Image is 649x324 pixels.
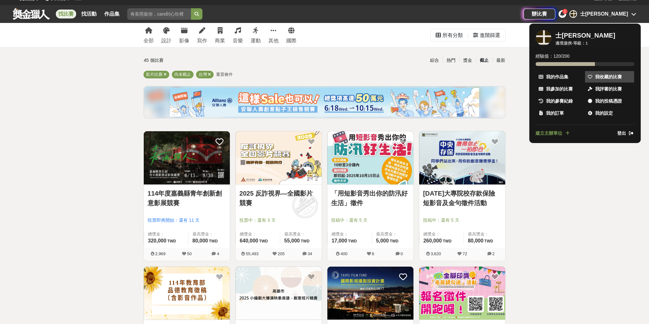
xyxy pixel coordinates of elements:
[536,130,571,137] a: 建立主辦單位
[595,74,622,80] span: 我收藏的比賽
[536,95,585,107] a: 我的參賽紀錄
[555,40,572,47] div: 邊境遊俠
[564,10,566,13] span: 1
[536,71,585,83] a: 我的作品集
[572,40,573,47] span: ·
[617,130,634,137] a: 登出
[546,74,568,80] span: 我的作品集
[546,86,573,92] span: 我參加的比賽
[536,30,551,46] div: 士
[585,83,634,95] a: 我評審的比賽
[595,98,622,104] span: 我的投稿憑證
[555,32,615,39] div: 士[PERSON_NAME]
[585,95,634,107] a: 我的投稿憑證
[585,107,634,119] a: 我的設定
[536,53,570,60] span: 經驗值： 120 / 200
[546,110,564,117] span: 我的訂單
[617,130,626,137] span: 登出
[546,98,573,104] span: 我的參賽紀錄
[573,40,588,47] div: 等級： 1
[536,107,585,119] a: 我的訂單
[595,110,613,117] span: 我的設定
[536,83,585,95] a: 我參加的比賽
[585,71,634,83] a: 我收藏的比賽
[536,130,562,137] span: 建立主辦單位
[595,86,622,92] span: 我評審的比賽
[523,9,555,19] a: 辦比賽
